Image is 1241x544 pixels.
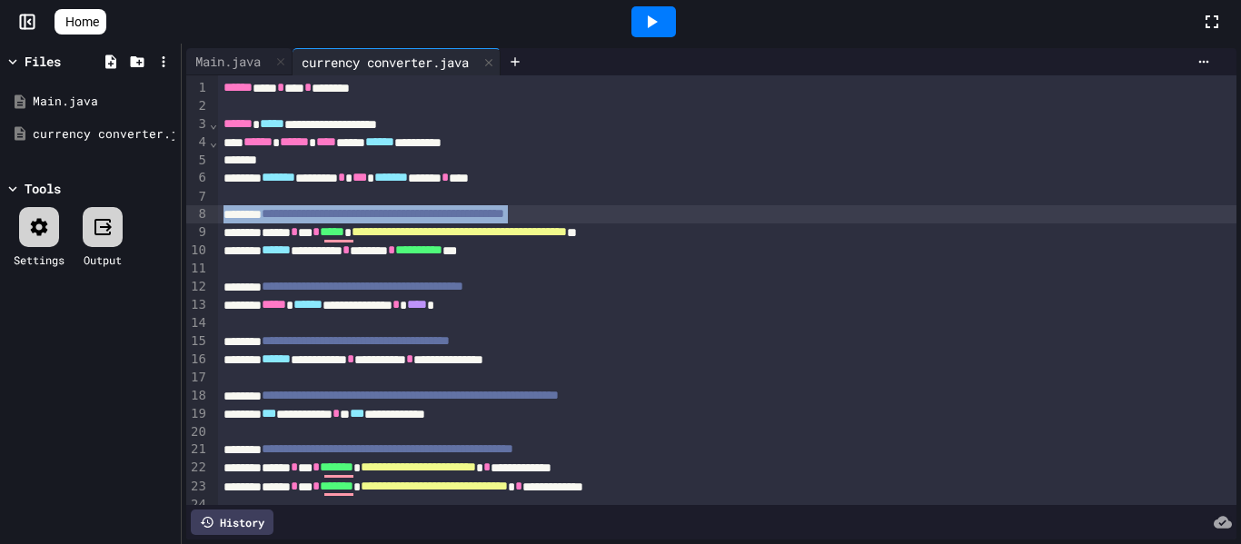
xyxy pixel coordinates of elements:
[186,188,209,206] div: 7
[186,332,209,351] div: 15
[55,9,106,35] a: Home
[186,296,209,314] div: 13
[14,252,65,268] div: Settings
[33,93,174,111] div: Main.java
[186,478,209,496] div: 23
[186,134,209,152] div: 4
[209,116,218,131] span: Fold line
[293,48,501,75] div: currency converter.java
[186,97,209,115] div: 2
[186,79,209,97] div: 1
[186,223,209,242] div: 9
[33,125,174,143] div: currency converter.java
[209,134,218,149] span: Fold line
[186,115,209,134] div: 3
[84,252,122,268] div: Output
[186,48,293,75] div: Main.java
[186,369,209,387] div: 17
[25,179,61,198] div: Tools
[186,52,270,71] div: Main.java
[186,205,209,223] div: 8
[186,278,209,296] div: 12
[186,496,209,514] div: 24
[186,459,209,477] div: 22
[186,242,209,260] div: 10
[191,509,273,535] div: History
[293,53,478,72] div: currency converter.java
[186,387,209,405] div: 18
[186,440,209,459] div: 21
[186,314,209,332] div: 14
[186,169,209,187] div: 6
[186,405,209,423] div: 19
[186,260,209,278] div: 11
[186,152,209,170] div: 5
[186,351,209,369] div: 16
[186,423,209,441] div: 20
[25,52,61,71] div: Files
[65,13,99,31] span: Home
